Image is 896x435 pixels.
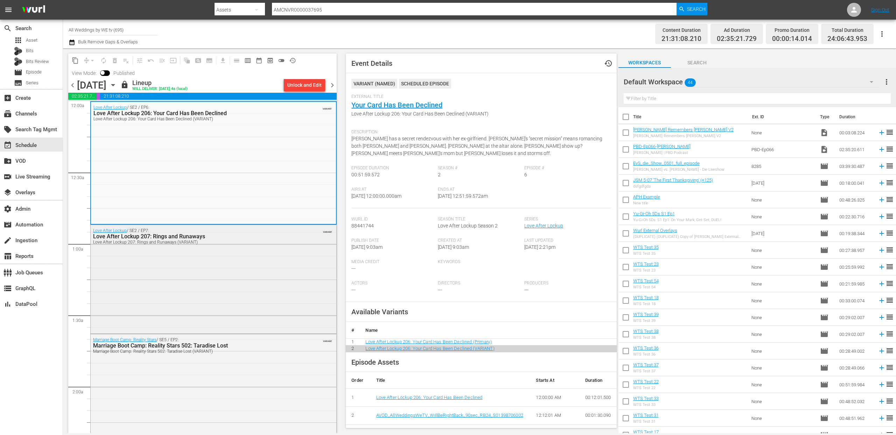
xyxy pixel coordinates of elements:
[524,166,607,171] span: Episode #
[14,47,22,55] div: Bits
[749,242,817,259] td: None
[524,287,528,293] span: ---
[438,281,521,286] span: Directors
[100,93,337,100] span: 21:31:08.210
[885,296,894,304] span: reorder
[438,223,498,229] span: Love After Lockup Season 2
[633,177,713,183] a: JSM 5-07 'The First Thanksgiving' (+125)
[351,187,434,192] span: Airs At
[671,58,723,67] span: Search
[878,246,885,254] svg: Add to Schedule
[836,359,875,376] td: 00:28:49.066
[242,55,253,66] span: Week Calendar View
[287,79,322,91] div: Unlock and Edit
[26,47,34,54] span: Bits
[749,225,817,242] td: [DATE]
[633,312,659,317] a: WTS Test 39
[93,228,297,245] div: / SE2 / EP7:
[132,87,188,91] div: WILL DELIVER: [DATE] 4a (local)
[438,238,521,244] span: Created At
[882,78,891,86] span: more_vert
[749,410,817,427] td: None
[365,339,491,344] a: Love After Lockup 206: Your Card Has Been Declined (Primary)
[624,72,880,92] div: Default Workspace
[820,145,828,154] span: Video
[633,386,659,390] div: WTS Test 22
[3,173,12,181] span: Live Streaming
[323,227,332,233] span: VARIANT
[3,188,12,197] span: Overlays
[328,81,337,90] span: chevron_right
[878,129,885,136] svg: Add to Schedule
[81,55,98,66] span: Remove Gaps & Overlaps
[820,212,828,221] span: Episode
[820,196,828,204] span: Episode
[438,287,442,293] span: ---
[376,395,483,400] a: Love After Lockup 206: Your Card Has Been Declined
[820,330,828,338] span: Episode
[836,259,875,275] td: 00:25:59.992
[524,281,607,286] span: Producers
[97,93,100,100] span: 00:00:14.014
[633,201,660,205] div: New title
[827,35,867,43] span: 24:06:43.953
[633,318,659,323] div: WTS Test 39
[604,59,612,68] span: Event History
[633,107,748,127] th: Title
[93,105,297,121] div: / SE2 / EP6:
[633,261,659,267] a: WTS Test 23
[524,238,607,244] span: Last Updated
[685,75,696,90] span: 44
[820,229,828,238] span: Episode
[93,233,297,240] div: Love After Lockup 207: Rings and Runaways
[820,347,828,355] span: Episode
[820,128,828,137] span: Video
[820,179,828,187] span: Episode
[3,252,12,260] span: Reports
[633,295,659,300] a: WTS Test 18
[14,68,22,77] span: Episode
[580,372,617,389] th: Duration
[836,292,875,309] td: 00:33:00.074
[351,217,434,222] span: Wurl Id
[360,322,616,339] th: Name
[820,313,828,322] span: Episode
[3,300,12,308] span: DataPool
[14,79,22,87] span: Series
[878,196,885,204] svg: Add to Schedule
[68,70,100,76] span: View Mode:
[885,363,894,372] span: reorder
[836,175,875,191] td: 00:18:00.041
[820,162,828,170] span: Episode
[93,337,156,342] a: Marriage Boot Camp: Reality Stars
[3,284,12,293] span: GraphQL
[820,263,828,271] span: Episode
[3,157,12,165] span: VOD
[26,58,49,65] span: Bits Review
[351,129,607,135] span: Description:
[156,55,168,66] span: Fill episodes with ad slates
[749,359,817,376] td: None
[878,179,885,187] svg: Add to Schedule
[524,223,563,229] a: Love After Lockup
[77,39,138,44] span: Bulk Remove Gaps & Overlaps
[323,104,332,110] span: VARIANT
[820,397,828,406] span: Episode
[351,259,434,265] span: Media Credit
[14,36,22,44] span: Asset
[618,58,671,67] span: Workspaces
[633,329,659,334] a: WTS Test 38
[878,314,885,321] svg: Add to Schedule
[633,144,691,149] a: PBD-Ep066-[PERSON_NAME]
[885,397,894,405] span: reorder
[633,285,659,289] div: WTS Test 54
[68,81,77,90] span: chevron_left
[438,166,521,171] span: Season #
[749,343,817,359] td: None
[749,208,817,225] td: None
[885,162,894,170] span: reorder
[878,297,885,304] svg: Add to Schedule
[399,79,451,89] div: Scheduled Episode
[3,110,12,118] span: subscriptions
[77,79,106,91] div: [DATE]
